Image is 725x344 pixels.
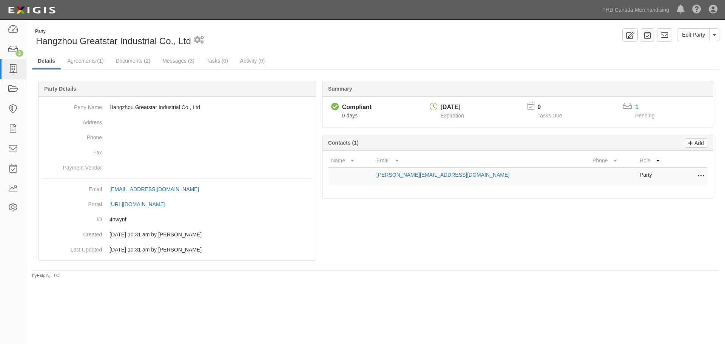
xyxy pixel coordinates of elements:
[110,53,156,68] a: Documents (2)
[42,212,313,227] dd: 4nwynf
[677,28,710,41] a: Edit Party
[42,242,102,253] dt: Last Updated
[36,36,191,46] span: Hangzhou Greatstar Industrial Co., Ltd
[635,104,639,110] a: 1
[62,53,109,68] a: Agreements (1)
[194,36,204,44] i: 1 scheduled workflow
[110,185,199,193] div: [EMAIL_ADDRESS][DOMAIN_NAME]
[42,115,102,126] dt: Address
[6,3,58,17] img: logo-5460c22ac91f19d4615b14bd174203de0afe785f0fc80cf4dbbc73dc1793850b.png
[42,160,102,171] dt: Payment Vendor
[692,5,701,14] i: Help Center - Complianz
[342,113,358,119] span: Since 09/18/2025
[331,103,339,111] i: Compliant
[42,130,102,141] dt: Phone
[599,2,673,17] a: THD Canada Merchandising
[42,227,102,238] dt: Created
[42,197,102,208] dt: Portal
[328,140,359,146] b: Contacts (1)
[42,100,102,111] dt: Party Name
[685,138,707,148] a: Add
[44,86,76,92] b: Party Details
[637,168,677,185] td: Party
[342,103,372,112] div: Compliant
[328,86,352,92] b: Summary
[42,145,102,156] dt: Fax
[32,273,60,279] small: by
[441,113,464,119] span: Expiration
[15,50,23,57] div: 3
[157,53,200,68] a: Messages (3)
[42,227,313,242] dd: 09/17/2025 10:31 am by Susie Merrick
[42,242,313,257] dd: 09/17/2025 10:31 am by Susie Merrick
[201,53,234,68] a: Tasks (0)
[376,172,509,178] a: [PERSON_NAME][EMAIL_ADDRESS][DOMAIN_NAME]
[635,113,654,119] span: Pending
[110,186,207,192] a: [EMAIL_ADDRESS][DOMAIN_NAME]
[328,154,373,168] th: Name
[234,53,270,68] a: Activity (0)
[637,154,677,168] th: Role
[537,113,562,119] span: Tasks Due
[110,201,174,207] a: [URL][DOMAIN_NAME]
[441,103,464,112] div: [DATE]
[37,273,60,278] a: Exigis, LLC
[537,103,571,112] p: 0
[35,28,191,35] div: Party
[42,212,102,223] dt: ID
[693,139,704,147] p: Add
[373,154,589,168] th: Email
[32,53,61,69] a: Details
[32,28,370,48] div: Hangzhou Greatstar Industrial Co., Ltd
[42,182,102,193] dt: Email
[42,100,313,115] dd: Hangzhou Greatstar Industrial Co., Ltd
[589,154,637,168] th: Phone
